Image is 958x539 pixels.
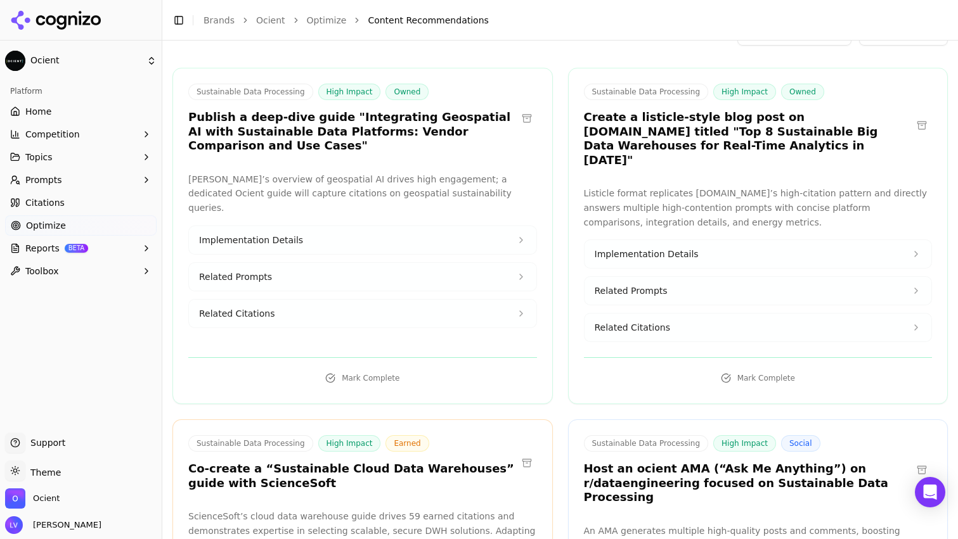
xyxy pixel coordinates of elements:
[584,462,912,505] h3: Host an ocient AMA (“Ask Me Anything”) on r/dataengineering focused on Sustainable Data Processing
[5,488,25,509] img: Ocient
[585,240,932,268] button: Implementation Details
[5,147,157,167] button: Topics
[5,101,157,122] a: Home
[26,219,66,232] span: Optimize
[189,300,536,327] button: Related Citations
[385,435,429,452] span: Earned
[188,368,537,388] button: Mark Complete
[189,263,536,291] button: Related Prompts
[204,14,922,27] nav: breadcrumb
[781,435,820,452] span: Social
[204,15,235,25] a: Brands
[199,234,303,246] span: Implementation Details
[585,314,932,341] button: Related Citations
[25,174,62,186] span: Prompts
[584,186,933,229] p: Listicle format replicates [DOMAIN_NAME]’s high-citation pattern and directly answers multiple hi...
[30,55,141,67] span: Ocient
[189,226,536,254] button: Implementation Details
[5,124,157,144] button: Competition
[713,84,776,100] span: High Impact
[595,248,699,260] span: Implementation Details
[25,151,53,163] span: Topics
[5,51,25,71] img: Ocient
[915,477,945,507] div: Open Intercom Messenger
[584,435,709,452] span: Sustainable Data Processing
[5,238,157,258] button: ReportsBETA
[713,435,776,452] span: High Impact
[25,265,59,277] span: Toolbox
[188,84,313,100] span: Sustainable Data Processing
[385,84,429,100] span: Owned
[781,84,824,100] span: Owned
[188,110,517,153] h3: Publish a deep-dive guide "Integrating Geospatial AI with Sustainable Data Platforms: Vendor Comp...
[517,108,537,129] button: Archive recommendation
[318,84,381,100] span: High Impact
[5,261,157,281] button: Toolbox
[368,14,488,27] span: Content Recommendations
[25,436,65,449] span: Support
[5,516,101,534] button: Open user button
[5,215,157,236] a: Optimize
[307,14,347,27] a: Optimize
[199,307,275,320] span: Related Citations
[5,170,157,190] button: Prompts
[188,462,517,490] h3: Co-create a “Sustainable Cloud Data Warehouses” guide with ScienceSoft
[25,105,51,118] span: Home
[595,321,670,334] span: Related Citations
[65,244,88,253] span: BETA
[25,242,60,255] span: Reports
[5,193,157,213] a: Citations
[584,110,912,167] h3: Create a listicle-style blog post on [DOMAIN_NAME] titled "Top 8 Sustainable Big Data Warehouses ...
[584,84,709,100] span: Sustainable Data Processing
[25,467,61,478] span: Theme
[912,460,932,480] button: Archive recommendation
[199,270,272,283] span: Related Prompts
[25,196,65,209] span: Citations
[188,172,537,215] p: [PERSON_NAME]’s overview of geospatial AI drives high engagement; a dedicated Ocient guide will c...
[912,115,932,136] button: Archive recommendation
[256,14,285,27] a: Ocient
[517,453,537,473] button: Archive recommendation
[28,519,101,531] span: [PERSON_NAME]
[585,277,932,305] button: Related Prompts
[595,284,668,297] span: Related Prompts
[318,435,381,452] span: High Impact
[188,435,313,452] span: Sustainable Data Processing
[25,128,80,141] span: Competition
[5,488,60,509] button: Open organization switcher
[5,516,23,534] img: Leah Valentine
[584,368,933,388] button: Mark Complete
[33,493,60,504] span: Ocient
[5,81,157,101] div: Platform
